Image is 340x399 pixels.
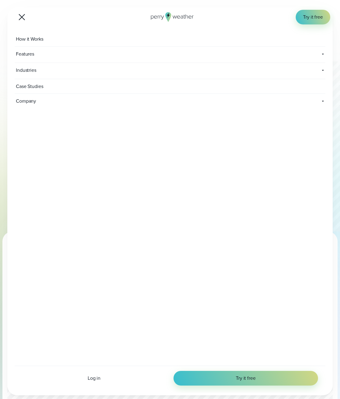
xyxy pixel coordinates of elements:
[15,32,325,47] a: How it Works
[236,375,256,382] span: Try it free
[174,371,318,386] a: Try it free
[15,94,74,108] span: Company
[15,32,46,46] span: How it Works
[15,79,325,94] a: Case Studies
[88,375,101,382] span: Log in
[22,375,166,382] a: Log in
[15,47,118,61] span: Features
[15,79,46,94] span: Case Studies
[15,63,194,78] span: Industries
[296,10,330,24] a: Try it free
[303,13,323,21] span: Try it free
